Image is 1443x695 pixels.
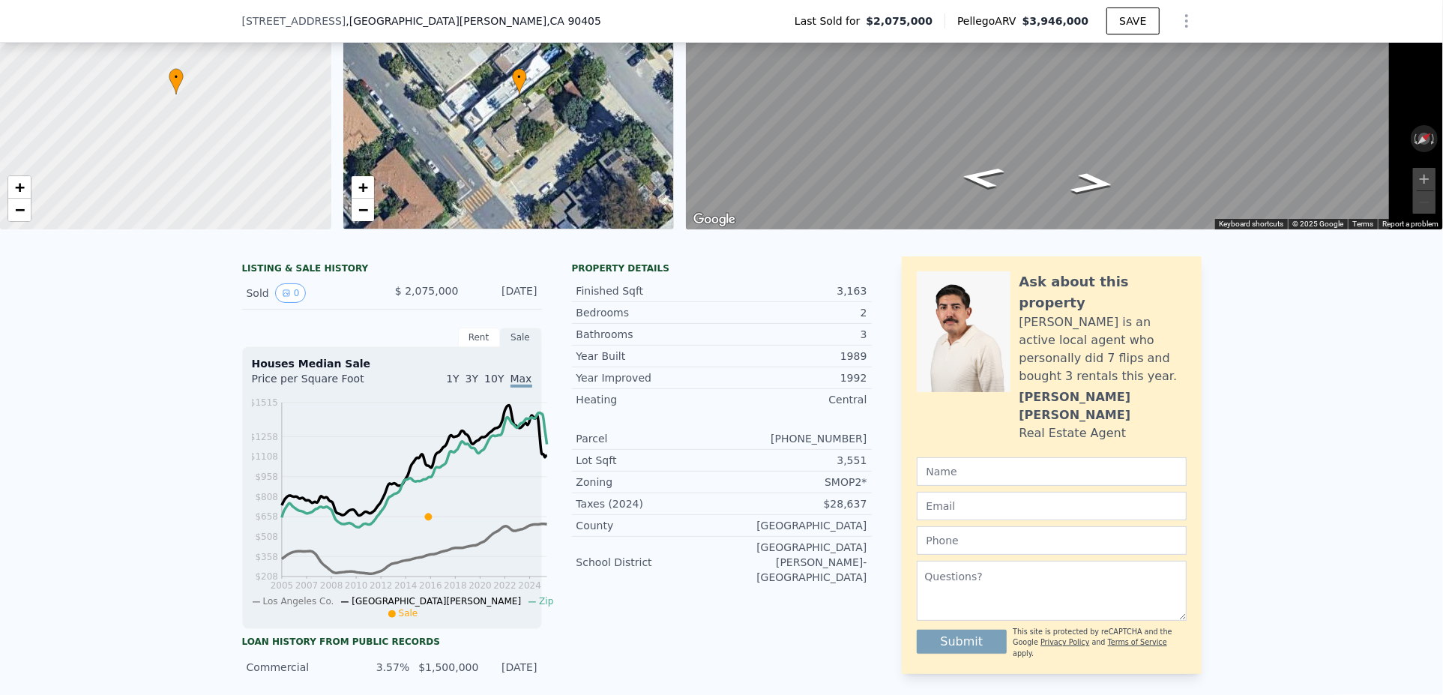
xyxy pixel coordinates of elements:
span: • [512,70,527,84]
div: [DATE] [486,660,537,675]
path: Go Southwest, Hollister Ave [942,162,1023,193]
div: 2 [722,305,867,320]
a: Terms (opens in new tab) [1352,220,1373,228]
div: County [576,518,722,533]
button: Reset the view [1410,126,1438,152]
tspan: $1108 [249,452,277,463]
div: [PERSON_NAME] is an active local agent who personally did 7 flips and bought 3 rentals this year. [1019,313,1187,385]
div: [PERSON_NAME] [PERSON_NAME] [1019,388,1187,424]
span: , CA 90405 [546,15,601,27]
a: Open this area in Google Maps (opens a new window) [690,210,739,229]
div: Parcel [576,431,722,446]
div: Central [722,392,867,407]
tspan: $808 [255,492,278,502]
tspan: 2018 [444,581,467,592]
input: Phone [917,526,1187,555]
span: $3,946,000 [1022,15,1089,27]
span: Max [510,373,532,388]
path: Go Northeast, Hollister Ave [1052,168,1134,199]
div: $1,500,000 [418,660,477,675]
button: Keyboard shortcuts [1219,219,1283,229]
a: Terms of Service [1108,638,1167,646]
tspan: $508 [255,532,278,542]
tspan: 2022 [493,581,516,592]
div: Year Built [576,349,722,364]
tspan: $208 [255,572,278,583]
span: − [358,200,367,219]
div: 3 [722,327,867,342]
div: Finished Sqft [576,283,722,298]
tspan: $1258 [249,432,277,442]
div: Heating [576,392,722,407]
span: [STREET_ADDRESS] [242,13,346,28]
button: Zoom in [1413,168,1436,190]
tspan: 2014 [394,581,418,592]
tspan: 2016 [419,581,442,592]
button: Submit [917,630,1007,654]
div: Loan history from public records [242,636,542,648]
div: Sale [500,328,542,347]
input: Email [917,492,1187,520]
tspan: $358 [255,552,278,562]
tspan: 2020 [469,581,492,592]
tspan: $958 [255,472,278,482]
tspan: 2005 [270,581,293,592]
div: • [512,68,527,94]
div: LISTING & SALE HISTORY [242,262,542,277]
div: Property details [572,262,872,274]
div: 3.57% [358,660,410,675]
a: Zoom in [352,176,374,199]
span: 3Y [466,373,478,385]
button: Rotate counterclockwise [1411,125,1419,152]
div: Price per Square Foot [252,371,392,395]
a: Zoom out [352,199,374,221]
div: Bedrooms [576,305,722,320]
a: Zoom out [8,199,31,221]
div: This site is protected by reCAPTCHA and the Google and apply. [1013,627,1186,659]
span: Los Angeles Co. [263,596,334,607]
span: + [358,178,367,196]
div: Taxes (2024) [576,496,722,511]
div: Year Improved [576,370,722,385]
div: Real Estate Agent [1019,424,1127,442]
button: SAVE [1106,7,1159,34]
div: • [169,68,184,94]
div: 1989 [722,349,867,364]
div: $28,637 [722,496,867,511]
tspan: 2024 [518,581,541,592]
div: SMOP2* [722,475,867,490]
tspan: $1515 [249,397,277,408]
span: Last Sold for [795,13,867,28]
tspan: 2007 [295,581,318,592]
span: + [15,178,25,196]
div: Bathrooms [576,327,722,342]
span: , [GEOGRAPHIC_DATA][PERSON_NAME] [346,13,601,28]
div: 3,551 [722,453,867,468]
span: − [15,200,25,219]
span: Zip [539,596,553,607]
a: Privacy Policy [1040,638,1089,646]
div: Zoning [576,475,722,490]
tspan: 2012 [370,581,393,592]
tspan: $658 [255,512,278,523]
div: Rent [458,328,500,347]
span: 1Y [446,373,459,385]
span: $2,075,000 [867,13,933,28]
button: Zoom out [1413,191,1436,214]
input: Name [917,457,1187,486]
div: 3,163 [722,283,867,298]
a: Report a problem [1382,220,1439,228]
button: View historical data [275,283,307,303]
div: Commercial [247,660,349,675]
div: School District [576,555,722,570]
div: [GEOGRAPHIC_DATA] [722,518,867,533]
button: Rotate clockwise [1430,125,1439,152]
div: 1992 [722,370,867,385]
span: [GEOGRAPHIC_DATA][PERSON_NAME] [352,596,521,607]
div: [PHONE_NUMBER] [722,431,867,446]
img: Google [690,210,739,229]
div: Ask about this property [1019,271,1187,313]
tspan: 2008 [319,581,343,592]
span: © 2025 Google [1292,220,1343,228]
span: $ 2,075,000 [395,285,459,297]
